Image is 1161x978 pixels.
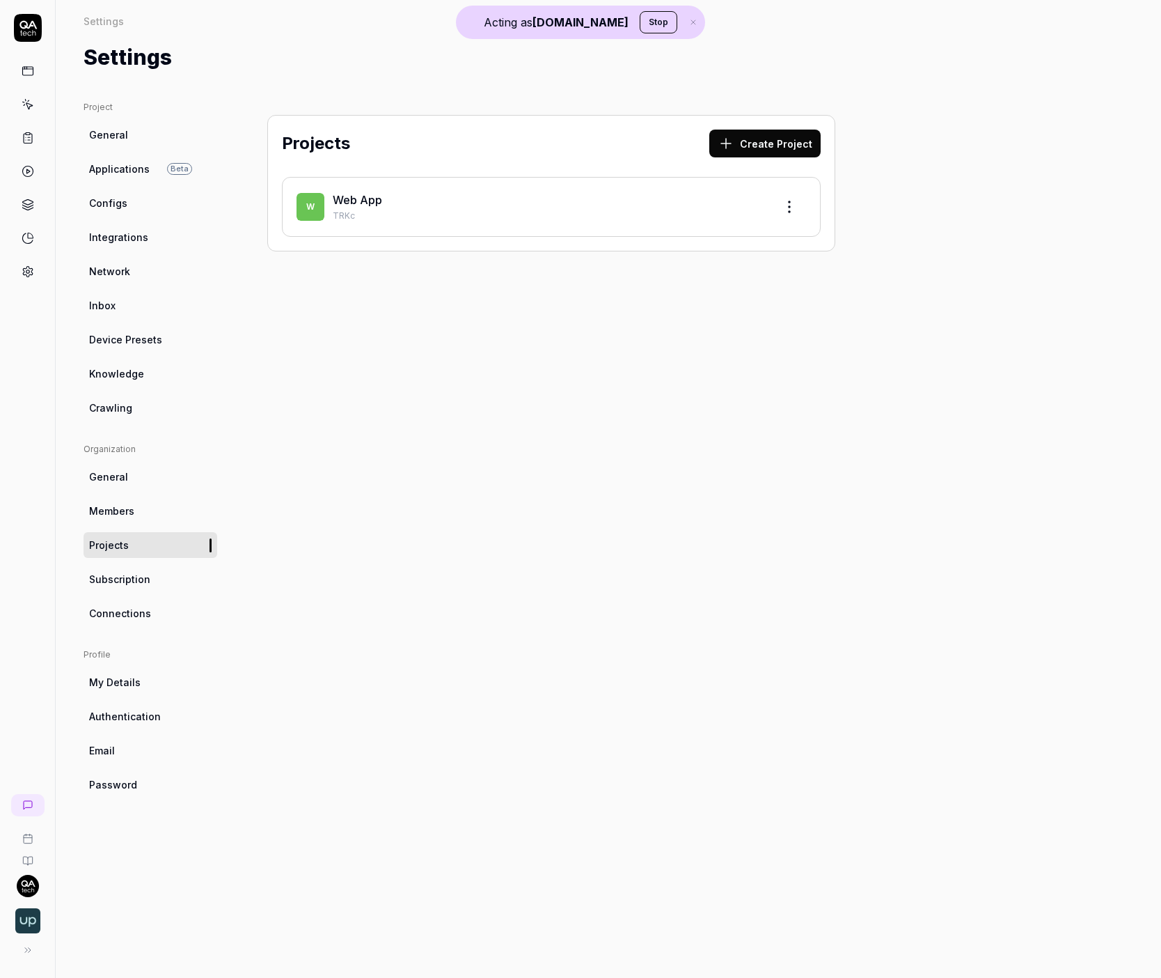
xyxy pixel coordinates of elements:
span: Inbox [89,298,116,313]
span: Device Presets [89,332,162,347]
button: Stop [640,11,677,33]
a: Authentication [84,704,217,729]
a: Members [84,498,217,524]
span: My Details [89,675,141,690]
span: W [297,193,324,221]
span: Email [89,743,115,758]
button: Create Project [709,130,821,157]
span: General [89,127,128,142]
h2: Projects [282,131,350,156]
button: Upsales Logo [6,897,49,936]
h1: Settings [84,42,172,73]
a: Password [84,772,217,798]
a: ApplicationsBeta [84,156,217,182]
a: Book a call with us [6,822,49,844]
div: Organization [84,443,217,456]
a: Device Presets [84,327,217,352]
a: New conversation [11,794,45,816]
span: Network [89,264,130,279]
span: Members [89,504,134,518]
span: Applications [89,162,150,176]
span: Projects [89,538,129,552]
a: Web App [333,193,382,207]
span: Connections [89,606,151,621]
span: Configs [89,196,127,210]
span: Integrations [89,230,148,244]
span: Password [89,777,137,792]
span: General [89,469,128,484]
a: Documentation [6,844,49,867]
a: Integrations [84,224,217,250]
a: General [84,122,217,148]
span: Subscription [89,572,150,587]
a: General [84,464,217,490]
a: Projects [84,532,217,558]
a: Connections [84,600,217,626]
div: Settings [84,14,124,28]
a: Crawling [84,395,217,421]
a: Email [84,738,217,763]
a: Knowledge [84,361,217,387]
p: TRKc [333,210,764,222]
a: Configs [84,190,217,216]
div: Profile [84,649,217,661]
span: Authentication [89,709,161,724]
a: Subscription [84,566,217,592]
img: Upsales Logo [15,908,40,933]
a: My Details [84,669,217,695]
a: Inbox [84,293,217,318]
span: Knowledge [89,366,144,381]
div: Project [84,101,217,114]
span: Beta [167,163,192,175]
span: Crawling [89,401,132,415]
a: Network [84,258,217,284]
img: 7ccf6c19-61ad-4a6c-8811-018b02a1b829.jpg [17,875,39,897]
